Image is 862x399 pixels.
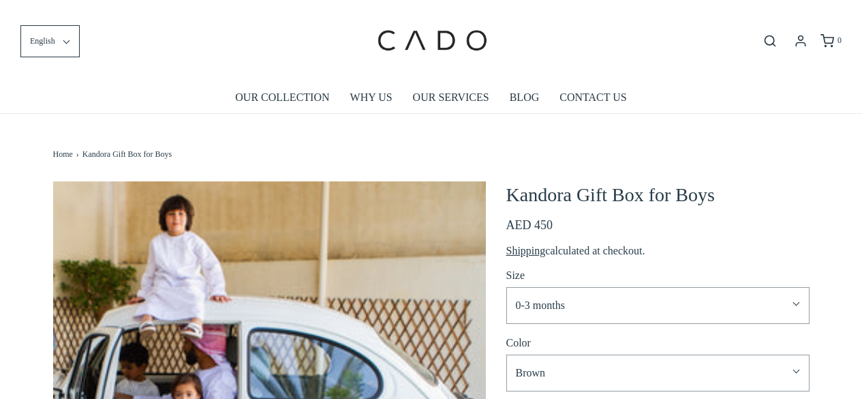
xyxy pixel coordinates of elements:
[413,82,489,113] a: OUR SERVICES
[20,25,80,57] button: English
[510,82,540,113] a: BLOG
[506,218,553,232] span: AED 450
[516,297,785,314] span: 0-3 months
[516,364,785,382] span: Brown
[373,10,489,72] img: cadogifting
[30,35,55,48] span: English
[235,82,329,113] a: OUR COLLECTION
[559,82,626,113] a: CONTACT US
[506,334,531,352] label: Color
[506,245,546,256] a: Shipping
[506,287,810,324] button: 0-3 months
[837,35,842,45] span: 0
[758,33,782,48] button: Open search bar
[506,267,525,284] label: Size
[53,114,810,168] nav: breadcrumbs
[350,82,392,113] a: WHY US
[506,181,810,209] h1: Kandora Gift Box for Boys
[506,242,810,260] div: calculated at checkout.
[506,355,810,391] button: Brown
[82,148,172,161] span: Kandora Gift Box for Boys
[76,148,82,161] span: ›
[819,34,842,48] a: 0
[53,148,76,161] a: Home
